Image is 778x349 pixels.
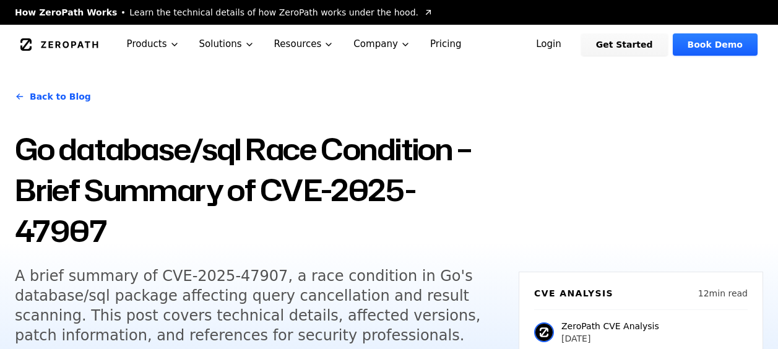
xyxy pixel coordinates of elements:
h6: CVE Analysis [534,287,613,299]
p: 12 min read [698,287,748,299]
h5: A brief summary of CVE-2025-47907, a race condition in Go's database/sql package affecting query ... [15,266,490,345]
a: Login [521,33,576,56]
a: Book Demo [673,33,758,56]
button: Products [117,25,189,64]
span: How ZeroPath Works [15,6,117,19]
p: [DATE] [561,332,659,345]
button: Company [344,25,420,64]
h1: Go database/sql Race Condition – Brief Summary of CVE-2025-47907 [15,129,504,251]
a: How ZeroPath WorksLearn the technical details of how ZeroPath works under the hood. [15,6,433,19]
span: Learn the technical details of how ZeroPath works under the hood. [129,6,418,19]
a: Get Started [581,33,668,56]
a: Back to Blog [15,79,91,114]
a: Pricing [420,25,472,64]
p: ZeroPath CVE Analysis [561,320,659,332]
img: ZeroPath CVE Analysis [534,322,554,342]
button: Resources [264,25,344,64]
button: Solutions [189,25,264,64]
